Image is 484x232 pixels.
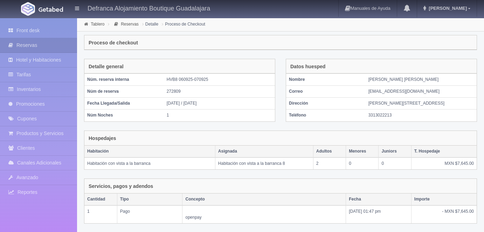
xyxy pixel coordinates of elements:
[379,157,411,169] td: 0
[366,86,477,98] td: [EMAIL_ADDRESS][DOMAIN_NAME]
[89,64,124,69] h4: Detalle general
[366,74,477,86] td: [PERSON_NAME] [PERSON_NAME]
[164,98,275,110] td: [DATE] / [DATE]
[88,3,210,12] h4: Defranca Alojamiento Boutique Guadalajara
[427,6,467,11] span: [PERSON_NAME]
[140,21,160,27] li: Detalle
[164,74,275,86] td: HVB8 060925-070925
[84,86,164,98] th: Núm de reserva
[182,194,346,205] th: Concepto
[346,157,379,169] td: 0
[84,205,117,223] td: 1
[84,194,117,205] th: Cantidad
[411,146,477,157] th: T. Hospedaje
[89,136,116,141] h4: Hospedajes
[84,157,215,169] td: Habitación con vista a la barranca
[84,110,164,121] th: Núm Noches
[366,110,477,121] td: 3313022213
[313,157,346,169] td: 2
[164,110,275,121] td: 1
[286,110,366,121] th: Teléfono
[346,194,412,205] th: Fecha
[117,194,182,205] th: Tipo
[411,194,477,205] th: Importe
[117,205,182,223] td: Pago
[286,98,366,110] th: Dirección
[215,146,313,157] th: Asignada
[84,98,164,110] th: Fecha Llegada/Salida
[411,157,477,169] td: MXN $7,645.00
[160,21,207,27] li: Proceso de Checkout
[164,86,275,98] td: 272809
[286,86,366,98] th: Correo
[91,22,104,27] a: Tablero
[290,64,325,69] h4: Datos huesped
[346,146,379,157] th: Menores
[89,184,153,189] h4: Servicios, pagos y adendos
[215,157,313,169] td: Habitación con vista a la barranca 8
[313,146,346,157] th: Adultos
[379,146,411,157] th: Juniors
[346,205,412,223] td: [DATE] 01:47 pm
[286,74,366,86] th: Nombre
[39,7,63,12] img: Getabed
[84,74,164,86] th: Núm. reserva interna
[121,22,139,27] a: Reservas
[89,40,138,45] h4: Proceso de checkout
[84,146,215,157] th: Habitación
[182,205,346,223] td: openpay
[411,205,477,223] td: - MXN $7,645.00
[21,2,35,16] img: Getabed
[366,98,477,110] td: [PERSON_NAME][STREET_ADDRESS]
